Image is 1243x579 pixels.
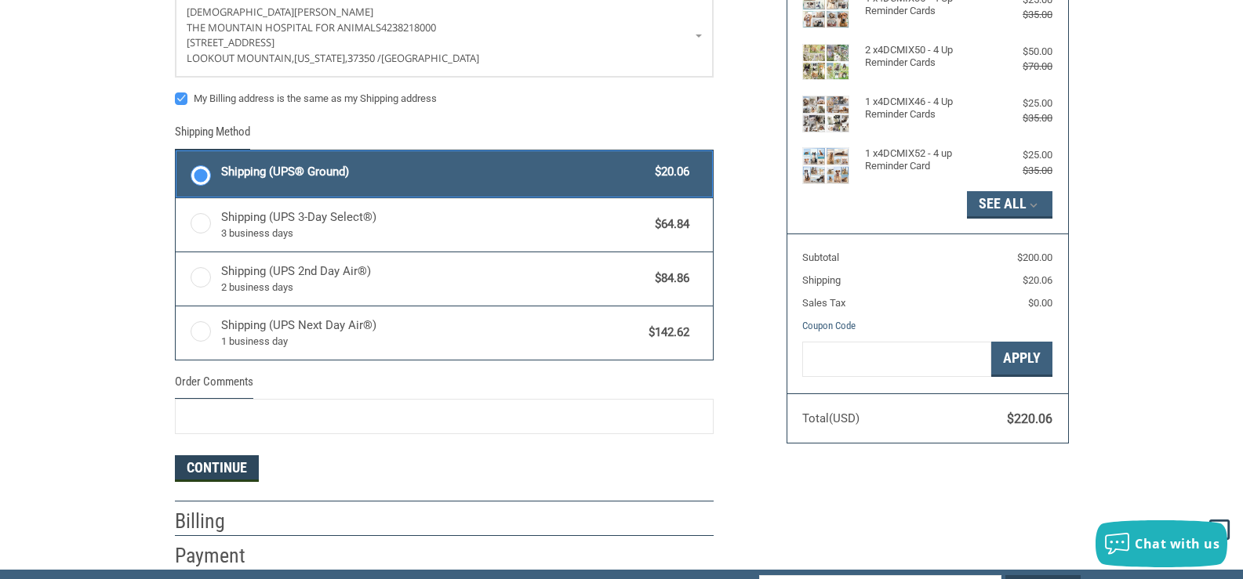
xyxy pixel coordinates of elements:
span: 2 business days [221,280,648,295]
span: Shipping (UPS 2nd Day Air®) [221,262,648,295]
span: [US_STATE], [294,51,347,65]
a: Coupon Code [802,320,856,331]
span: [STREET_ADDRESS] [187,35,274,49]
span: Subtotal [802,252,839,263]
div: $35.00 [990,110,1052,126]
button: See All [967,191,1052,218]
span: $84.86 [648,270,690,288]
span: $142.62 [641,324,690,342]
span: [GEOGRAPHIC_DATA] [381,51,479,65]
h4: 1 x 4DCMIX52 - 4 up Reminder Card [865,147,987,173]
button: Apply [991,342,1052,377]
span: Total (USD) [802,411,860,425]
div: $25.00 [990,96,1052,111]
button: Chat with us [1096,520,1227,567]
span: $64.84 [648,215,690,233]
span: 37350 / [347,51,381,65]
h2: Payment [175,543,267,569]
div: $35.00 [990,163,1052,179]
span: $200.00 [1017,252,1052,263]
span: 1 business day [221,334,641,349]
span: $20.06 [1023,274,1052,286]
span: Shipping (UPS Next Day Air®) [221,317,641,349]
span: Shipping (UPS® Ground) [221,163,648,181]
h4: 2 x 4DCMIX50 - 4 Up Reminder Cards [865,44,987,70]
div: $70.00 [990,59,1052,74]
input: Gift Certificate or Coupon Code [802,342,991,377]
h4: 1 x 4DCMIX46 - 4 Up Reminder Cards [865,96,987,121]
span: [DEMOGRAPHIC_DATA] [187,5,294,19]
span: LOOKOUT MOUNTAIN, [187,51,294,65]
span: [PERSON_NAME] [294,5,373,19]
label: My Billing address is the same as my Shipping address [175,92,714,105]
span: $0.00 [1028,297,1052,309]
span: $220.06 [1007,411,1052,426]
span: 4238218000 [381,20,436,34]
div: $35.00 [990,7,1052,23]
span: $20.06 [648,163,690,181]
span: Shipping (UPS 3-Day Select®) [221,208,648,241]
span: 3 business days [221,226,648,241]
span: Sales Tax [802,297,845,309]
legend: Order Comments [175,373,253,399]
span: Chat with us [1135,535,1219,552]
div: $25.00 [990,147,1052,163]
legend: Shipping Method [175,123,250,149]
h2: Billing [175,508,267,534]
span: THE MOUNTAIN HOSPITAL FOR ANIMALS [187,20,381,34]
span: Shipping [802,274,841,286]
button: Continue [175,455,259,482]
div: $50.00 [990,44,1052,60]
